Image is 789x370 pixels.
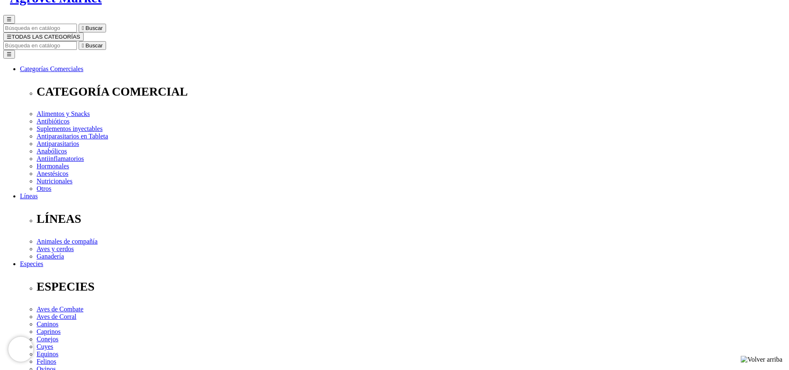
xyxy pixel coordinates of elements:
[37,85,786,99] p: CATEGORÍA COMERCIAL
[37,133,108,140] a: Antiparasitarios en Tableta
[3,24,77,32] input: Buscar
[37,155,84,162] a: Antiinflamatorios
[37,280,786,294] p: ESPECIES
[3,41,77,50] input: Buscar
[3,32,84,41] button: ☰TODAS LAS CATEGORÍAS
[37,358,56,365] a: Felinos
[37,148,67,155] a: Anabólicos
[37,212,786,226] p: LÍNEAS
[37,185,52,192] a: Otros
[37,350,58,358] a: Equinos
[7,34,12,40] span: ☰
[82,25,84,31] i: 
[37,170,68,177] a: Anestésicos
[3,50,15,59] button: ☰
[20,260,43,267] a: Especies
[8,337,33,362] iframe: Brevo live chat
[20,65,83,72] a: Categorías Comerciales
[37,245,74,252] a: Aves y cerdos
[37,313,77,320] a: Aves de Corral
[37,110,90,117] a: Alimentos y Snacks
[741,356,782,363] img: Volver arriba
[37,335,58,343] a: Conejos
[79,24,106,32] button:  Buscar
[37,306,84,313] a: Aves de Combate
[37,343,53,350] a: Cuyes
[86,42,103,49] span: Buscar
[37,321,58,328] a: Caninos
[37,253,64,260] a: Ganadería
[37,118,69,125] a: Antibióticos
[79,41,106,50] button:  Buscar
[37,328,61,335] a: Caprinos
[86,25,103,31] span: Buscar
[37,163,69,170] a: Hormonales
[37,125,103,132] a: Suplementos inyectables
[37,140,79,147] a: Antiparasitarios
[37,238,98,245] a: Animales de compañía
[7,16,12,22] span: ☰
[37,178,72,185] a: Nutricionales
[82,42,84,49] i: 
[3,15,15,24] button: ☰
[20,192,38,200] a: Líneas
